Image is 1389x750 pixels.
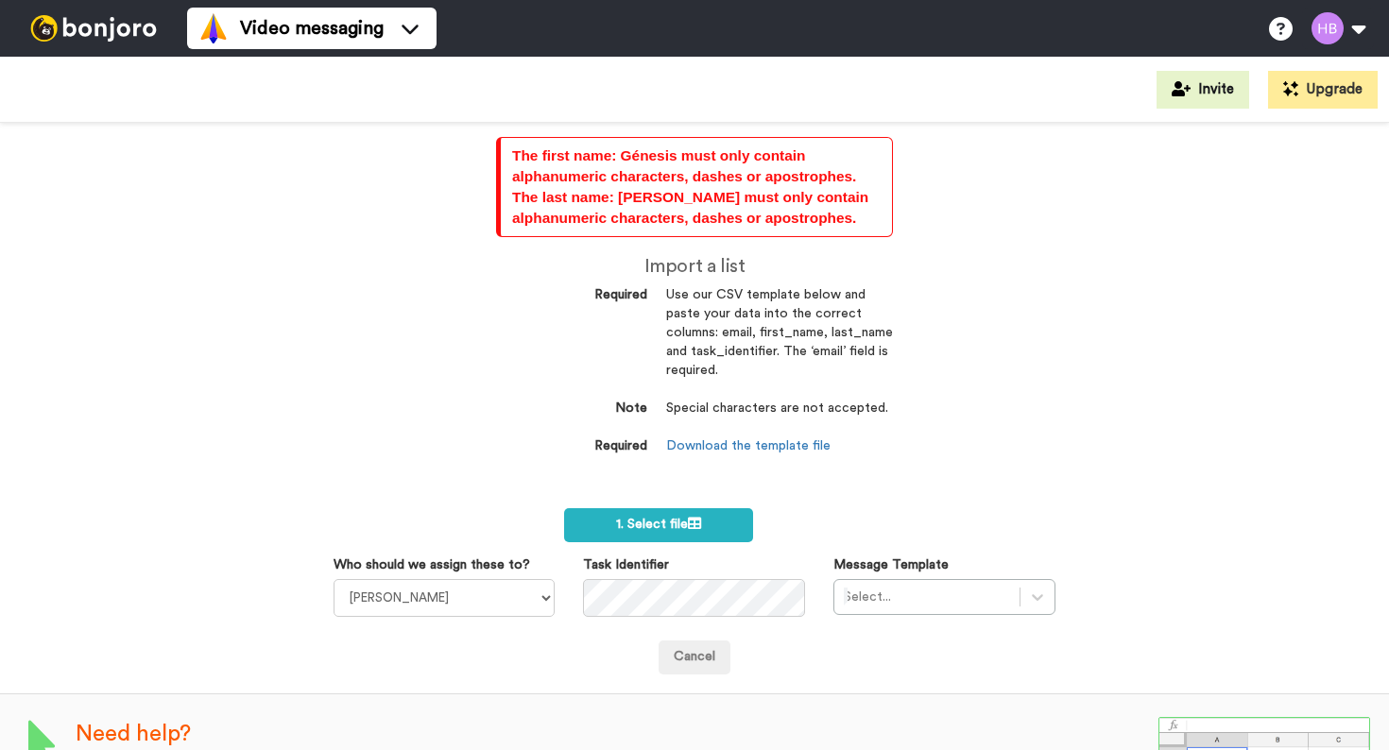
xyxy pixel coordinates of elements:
[616,518,701,531] span: 1. Select file
[496,400,647,418] dt: Note
[666,286,893,400] dd: Use our CSV template below and paste your data into the correct columns: email, first_name, last_...
[1268,71,1378,109] button: Upgrade
[23,15,164,42] img: bj-logo-header-white.svg
[583,555,669,574] label: Task Identifier
[512,187,881,229] div: The last name: [PERSON_NAME] must only contain alphanumeric characters, dashes or apostrophes.
[198,13,229,43] img: vm-color.svg
[666,439,831,452] a: Download the template file
[833,555,949,574] label: Message Template
[1157,71,1249,109] button: Invite
[666,400,893,437] dd: Special characters are not accepted.
[496,256,893,277] h2: Import a list
[334,555,530,574] label: Who should we assign these to?
[240,15,384,42] span: Video messaging
[659,640,730,674] a: Cancel
[512,145,881,187] div: The first name: Génesis must only contain alphanumeric characters, dashes or apostrophes.
[496,437,647,456] dt: Required
[496,286,647,305] dt: Required
[76,718,1158,750] div: Need help?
